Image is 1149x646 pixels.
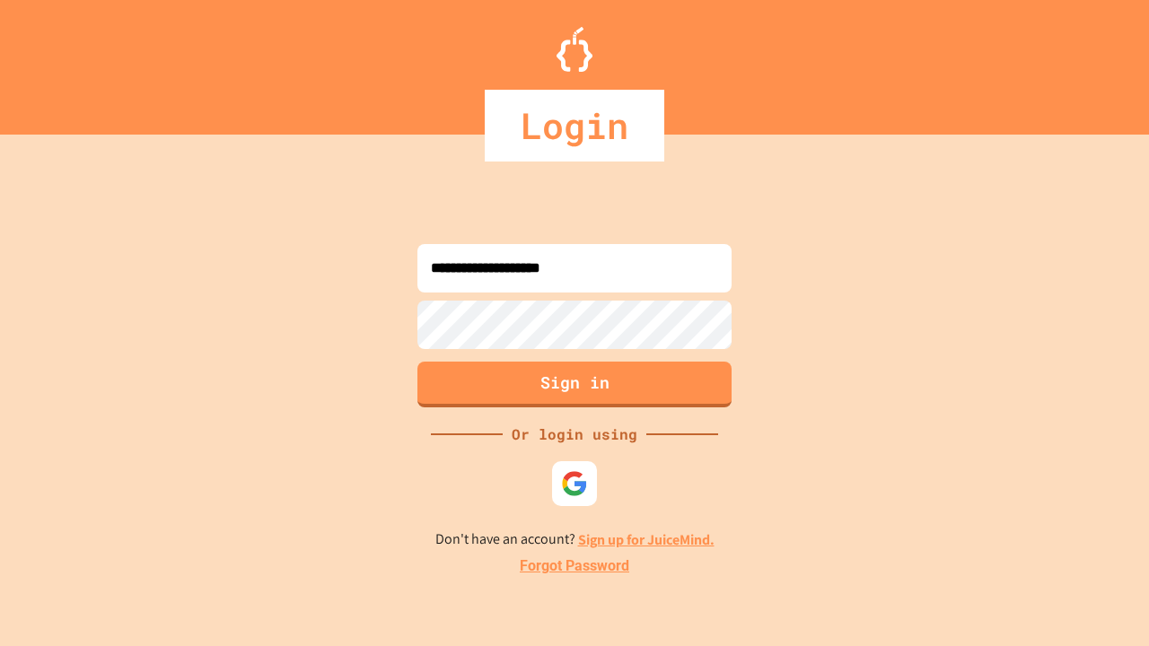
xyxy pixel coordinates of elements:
div: Login [485,90,664,161]
button: Sign in [417,362,732,407]
a: Sign up for JuiceMind. [578,530,715,549]
iframe: chat widget [1000,496,1131,572]
img: Logo.svg [557,27,592,72]
p: Don't have an account? [435,528,715,551]
img: google-icon.svg [561,470,588,497]
a: Forgot Password [520,555,629,577]
div: Or login using [503,423,646,445]
iframe: chat widget [1074,574,1131,628]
